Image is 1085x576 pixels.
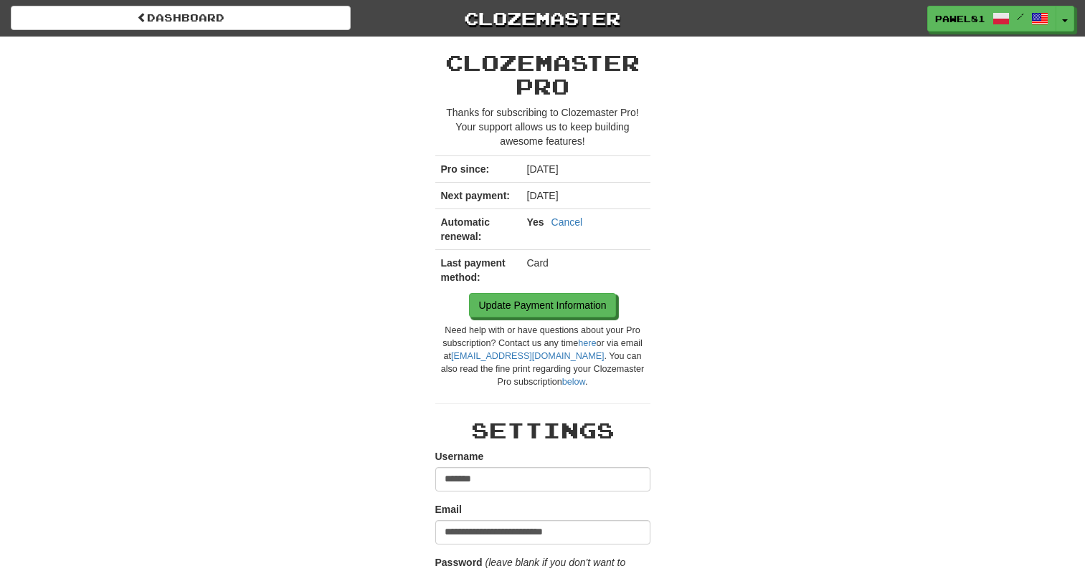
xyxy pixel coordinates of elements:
[451,351,604,361] a: [EMAIL_ADDRESS][DOMAIN_NAME]
[562,377,585,387] a: below
[551,215,583,229] a: Cancel
[927,6,1056,32] a: pawel81 /
[469,293,615,317] a: Update Payment Information
[578,338,596,348] a: here
[1017,11,1024,21] span: /
[441,216,490,242] strong: Automatic renewal:
[435,449,484,464] label: Username
[441,257,506,283] strong: Last payment method:
[372,6,712,31] a: Clozemaster
[435,51,650,98] h2: Clozemaster Pro
[435,502,462,517] label: Email
[435,105,650,148] p: Thanks for subscribing to Clozemaster Pro! Your support allows us to keep building awesome features!
[435,555,483,570] label: Password
[521,183,650,209] td: [DATE]
[521,250,650,291] td: Card
[435,418,650,442] h2: Settings
[441,163,490,175] strong: Pro since:
[441,190,510,201] strong: Next payment:
[11,6,351,30] a: Dashboard
[435,325,650,389] div: Need help with or have questions about your Pro subscription? Contact us any time or via email at...
[521,156,650,183] td: [DATE]
[935,12,985,25] span: pawel81
[527,216,544,228] strong: Yes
